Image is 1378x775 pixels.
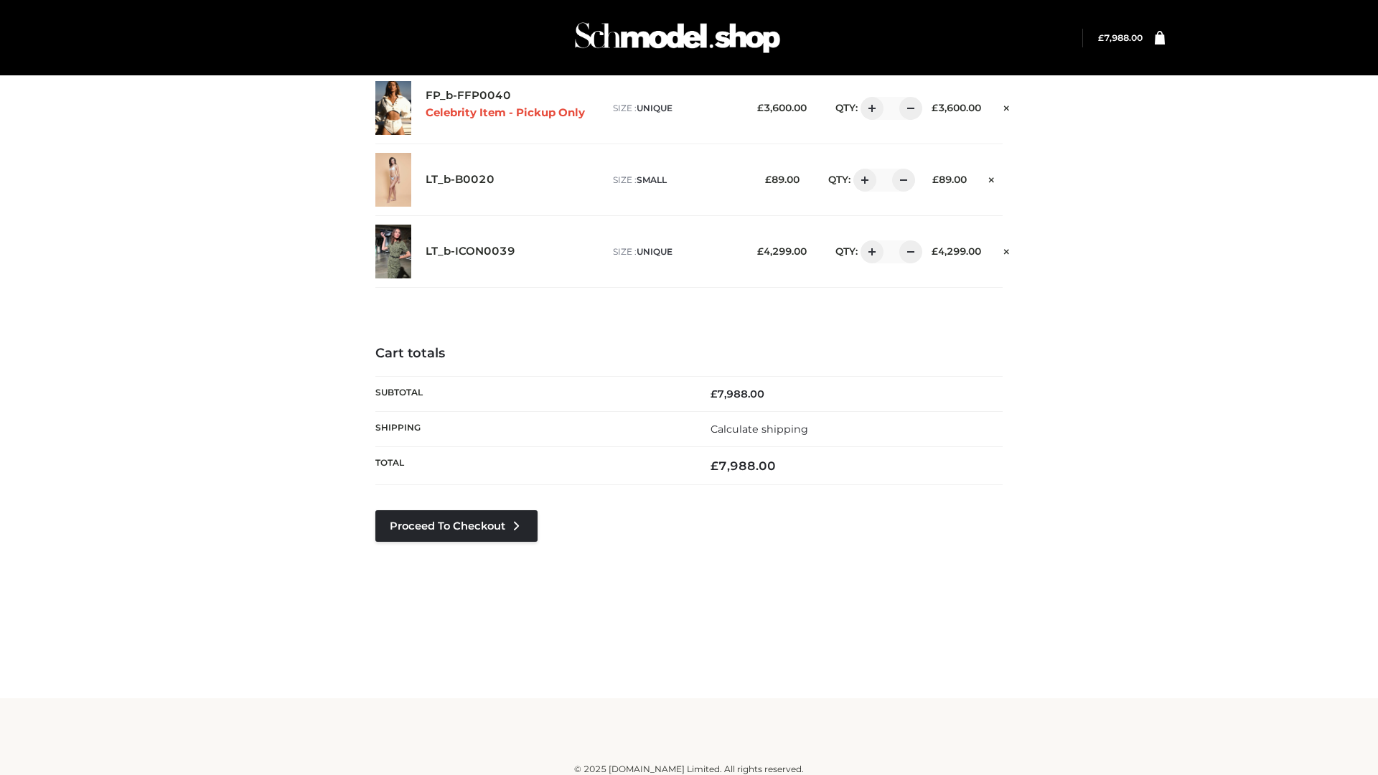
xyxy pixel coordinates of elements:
[711,459,776,473] bdi: 7,988.00
[613,245,743,258] p: size :
[711,423,808,436] a: Calculate shipping
[995,240,1017,259] a: Remove this item
[932,102,938,113] span: £
[711,387,717,400] span: £
[1098,32,1104,43] span: £
[613,174,743,187] p: size :
[1098,32,1143,43] bdi: 7,988.00
[375,346,1003,362] h4: Cart totals
[426,245,515,258] a: LT_b-ICON0039
[765,174,772,185] span: £
[932,174,967,185] bdi: 89.00
[375,411,689,446] th: Shipping
[995,97,1017,116] a: Remove this item
[1098,32,1143,43] a: £7,988.00
[814,169,910,192] div: QTY:
[570,9,785,66] img: Schmodel Admin 964
[821,97,917,120] div: QTY:
[426,106,599,120] p: Celebrity Item - Pickup Only
[981,169,1003,187] a: Remove this item
[375,510,538,542] a: Proceed to Checkout
[426,89,511,103] a: FP_b-FFP0040
[375,447,689,485] th: Total
[932,245,981,257] bdi: 4,299.00
[757,245,764,257] span: £
[637,246,672,257] span: UNIQUE
[375,376,689,411] th: Subtotal
[637,103,672,113] span: UNIQUE
[757,102,764,113] span: £
[932,102,981,113] bdi: 3,600.00
[711,459,718,473] span: £
[757,102,807,113] bdi: 3,600.00
[637,174,667,185] span: SMALL
[711,387,764,400] bdi: 7,988.00
[426,173,495,187] a: LT_b-B0020
[932,245,938,257] span: £
[757,245,807,257] bdi: 4,299.00
[932,174,939,185] span: £
[821,240,917,263] div: QTY:
[613,102,743,115] p: size :
[765,174,800,185] bdi: 89.00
